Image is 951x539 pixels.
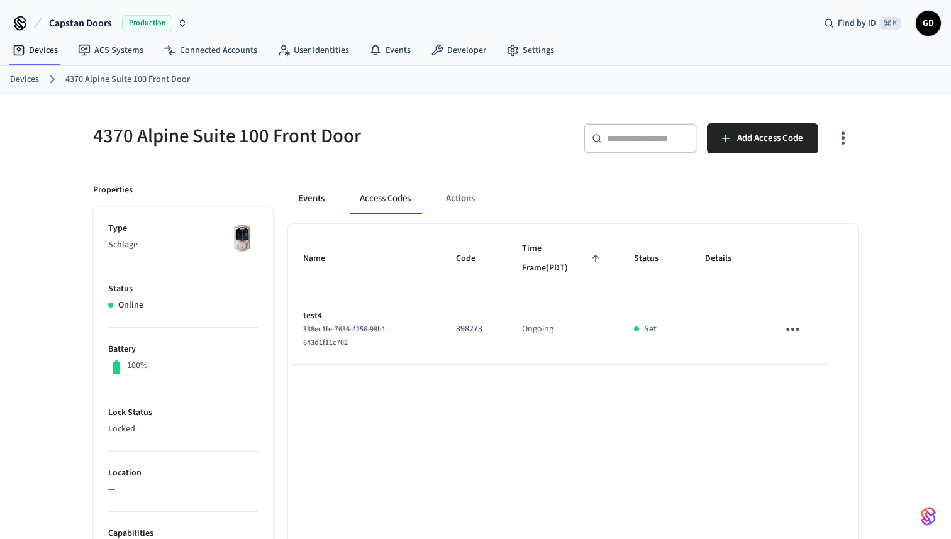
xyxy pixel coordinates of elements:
p: Online [118,299,143,312]
span: Name [303,249,342,269]
p: Schlage [108,238,258,252]
span: ⌘ K [880,17,901,30]
p: Set [644,323,657,336]
button: Access Codes [350,184,421,214]
span: Find by ID [838,17,876,30]
a: Devices [3,39,68,62]
span: Production [122,15,172,31]
p: Location [108,467,258,480]
button: Actions [436,184,485,214]
p: — [108,483,258,496]
a: 4370 Alpine Suite 100 Front Door [65,73,190,86]
a: Devices [10,73,39,86]
td: Ongoing [507,294,619,365]
span: Time Frame(PDT) [522,239,604,279]
div: Find by ID⌘ K [814,12,911,35]
button: Events [288,184,335,214]
p: Lock Status [108,406,258,420]
a: Developer [421,39,496,62]
p: Battery [108,343,258,356]
p: Locked [108,423,258,436]
img: Schlage Sense Smart Deadbolt with Camelot Trim, Front [226,222,258,253]
a: Events [359,39,421,62]
span: 338ec1fe-7636-4256-98b1-643d1f11c702 [303,324,388,348]
table: sticky table [288,224,858,365]
span: Code [456,249,492,269]
p: Status [108,282,258,296]
p: Type [108,222,258,235]
p: 100% [127,359,148,372]
a: Settings [496,39,564,62]
h5: 4370 Alpine Suite 100 Front Door [93,123,468,149]
div: ant example [288,184,858,214]
button: Add Access Code [707,123,818,153]
p: test4 [303,309,426,323]
span: GD [917,12,940,35]
span: Status [634,249,675,269]
a: User Identities [267,39,359,62]
span: Add Access Code [737,130,803,147]
span: Details [705,249,748,269]
button: GD [916,11,941,36]
img: SeamLogoGradient.69752ec5.svg [921,506,936,526]
p: 398273 [456,323,492,336]
a: ACS Systems [68,39,153,62]
p: Properties [93,184,133,197]
a: Connected Accounts [153,39,267,62]
span: Capstan Doors [49,16,112,31]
